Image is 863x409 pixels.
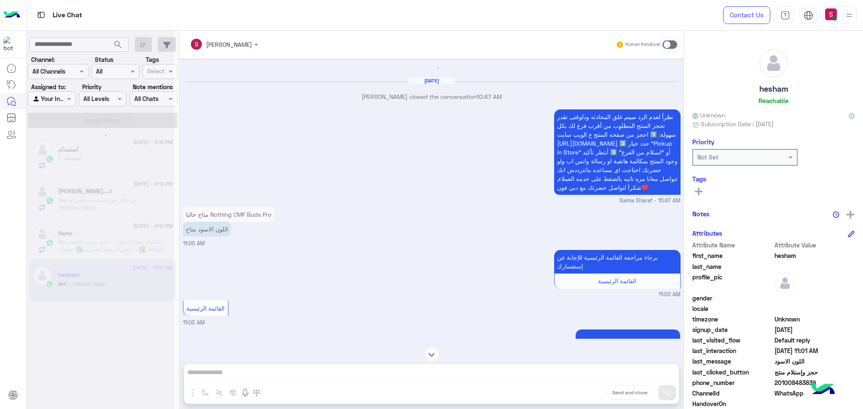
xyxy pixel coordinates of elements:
img: scroll [424,347,439,362]
span: ChannelId [692,389,773,398]
span: locale [692,304,773,313]
p: 15/9/2025, 11:00 AM [183,207,274,222]
div: Select [146,66,165,77]
p: 15/9/2025, 10:47 AM [554,109,681,195]
span: Default reply [775,336,855,345]
img: profile [844,10,855,21]
span: Attribute Name [692,241,773,250]
span: 2024-10-02T10:36:47.748Z [775,325,855,334]
span: 11:00 AM [183,240,205,247]
span: حجز وإستلام منتج [775,368,855,377]
img: add [847,211,854,218]
p: 15/9/2025, 11:00 AM [554,250,681,274]
span: hesham [775,251,855,260]
small: Human Handover [625,41,661,48]
span: profile_pic [692,273,773,292]
span: HandoverOn [692,399,773,408]
img: tab [804,11,813,20]
span: 10:47 AM [477,93,502,100]
h6: Notes [692,210,710,218]
img: tab [780,11,790,20]
img: hulul-logo.png [808,375,838,405]
span: null [775,294,855,303]
span: Unknown [692,111,725,120]
h6: [DATE] [408,78,455,84]
img: tab [36,10,46,20]
div: loading... [93,128,107,143]
span: القائمة الرئيسية [186,305,225,312]
span: 2025-09-15T08:01:24.971Z [775,346,855,355]
span: 11:00 AM [183,319,205,326]
a: tab [777,6,793,24]
img: 1403182699927242 [3,37,19,52]
img: defaultAdmin.png [759,49,788,77]
span: 2 [775,389,855,398]
img: notes [833,211,839,218]
a: Contact Us [723,6,770,24]
span: اللون الاسود [775,357,855,366]
span: gender [692,294,773,303]
h6: Attributes [692,229,722,237]
p: Live Chat [53,10,82,21]
span: last_clicked_button [692,368,773,377]
span: نظراً لعدم الرد سيتم غلق المحادثه ودلوقتى تقدر تحجز المنتج المطلوب من أقرب فرع لك بكل سهولة: 1️⃣ ... [557,113,678,191]
img: Logo [3,6,20,24]
span: Salma Sharaf - 10:47 AM [619,197,681,205]
h6: Priority [692,138,714,146]
span: last_message [692,357,773,366]
span: first_name [692,251,773,260]
span: last_visited_flow [692,336,773,345]
span: signup_date [692,325,773,334]
h6: Tags [692,175,855,183]
span: null [775,399,855,408]
span: Unknown [775,315,855,324]
span: last_name [692,262,773,271]
span: Subscription Date : [DATE] [701,120,774,128]
span: القائمة الرئيسية [598,277,636,284]
h5: hesham [759,84,788,94]
span: last_interaction [692,346,773,355]
button: Send and close [608,385,652,400]
span: phone_number [692,378,773,387]
span: 201008483839 [775,378,855,387]
p: 15/9/2025, 11:00 AM [183,222,231,236]
span: 11:00 AM [659,291,681,299]
span: Attribute Value [775,241,855,250]
span: null [775,304,855,313]
span: timezone [692,315,773,324]
img: defaultAdmin.png [775,273,796,294]
div: loading... [185,61,678,75]
h6: Reachable [758,97,788,104]
img: userImage [825,8,837,20]
p: [PERSON_NAME] closed the conversation [183,92,681,101]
